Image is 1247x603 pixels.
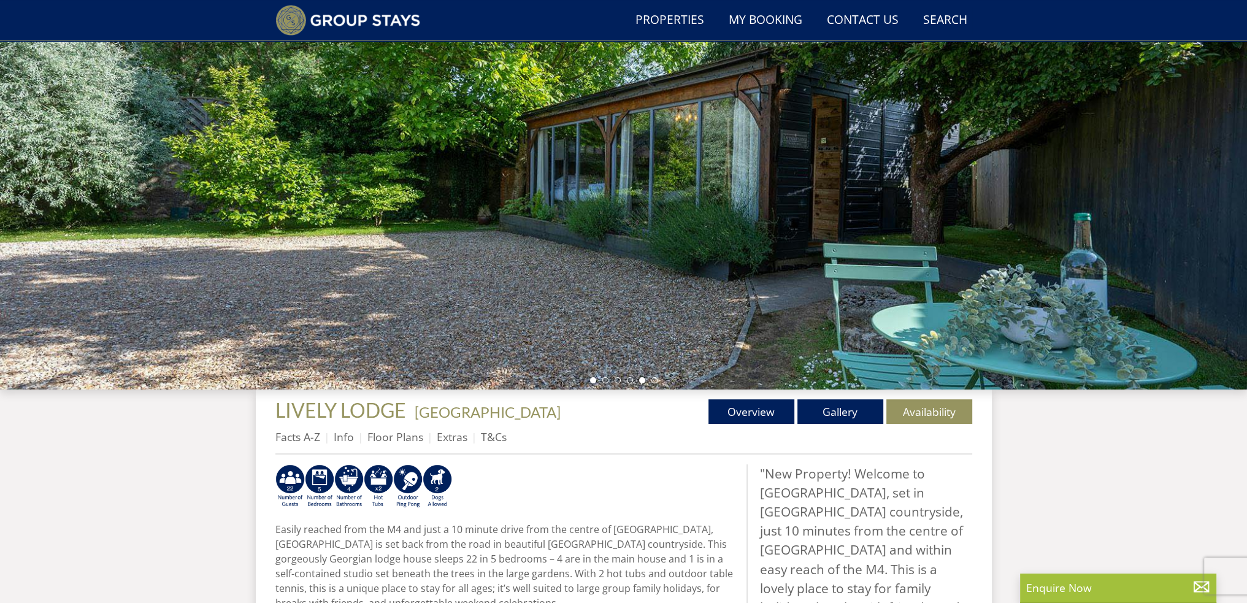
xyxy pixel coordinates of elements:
p: Enquire Now [1026,580,1210,596]
a: Extras [437,429,467,444]
a: Gallery [797,399,883,424]
a: LIVELY LODGE [275,398,410,422]
a: Search [918,7,972,34]
img: AD_4nXep2L0v75vhVCslHk8dZFbfPAI5GQUAIMEGPV65vNzMhXvUS6GeXqXAVgZyOC8B46bQ9Dv9YZPDsh0Ix13BwDkQP65_c... [275,464,305,509]
a: Info [334,429,354,444]
a: Overview [708,399,794,424]
span: LIVELY LODGE [275,398,406,422]
img: Group Stays [275,5,421,36]
img: AD_4nXfvwGIBamJzmqDFh4g6irTRkN63nyKLlg4YzRqopW-uGzcUdsQOFeCWm2CubVrV3ZO8kvHOyYe7-9GhGVZrVL4n5CQKk... [364,464,393,509]
a: Properties [631,7,709,34]
img: AD_4nXcH4PzYvaNr-VBgFzRY2gHE_3jpwC4bfr9XAHXYcz8PBbLU9bOrZs-keF1Aqm_SCxyGdU-UZZ3ZQh6CbVEu22NyZ_uOm... [334,464,364,509]
a: T&Cs [481,429,507,444]
img: AD_4nXe6YnH0MPIwf_fRGXT-Kcdpci59wiVNuQgBNxsJUaXr4BZW5-oKesR-FbXHFU_mhjecQ9AzRer8Hj5AKqv_vI_VCYBC5... [305,464,334,509]
a: My Booking [724,7,807,34]
a: Floor Plans [367,429,423,444]
a: Facts A-Z [275,429,320,444]
a: [GEOGRAPHIC_DATA] [415,403,561,421]
span: - [410,403,561,421]
img: AD_4nXdaSM9KxAADXnT638xCwAK6qtHpvM1ABBSaL7n9h96NUrP7eDI7BPjpvC7HaLjsgGLLZupsNbxM32H_RcHEXRpM29kDL... [423,464,452,509]
a: Availability [886,399,972,424]
a: Contact Us [822,7,904,34]
img: AD_4nXet0s0sJ9h28WMq25EmkBYg-8dVjkhGOkKk7zQYdjLIJ7Pv0ASO-fiBcN_tkCrljPZcv1IffTfZ_GdAIc3yNx3QYR6BR... [393,464,423,509]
